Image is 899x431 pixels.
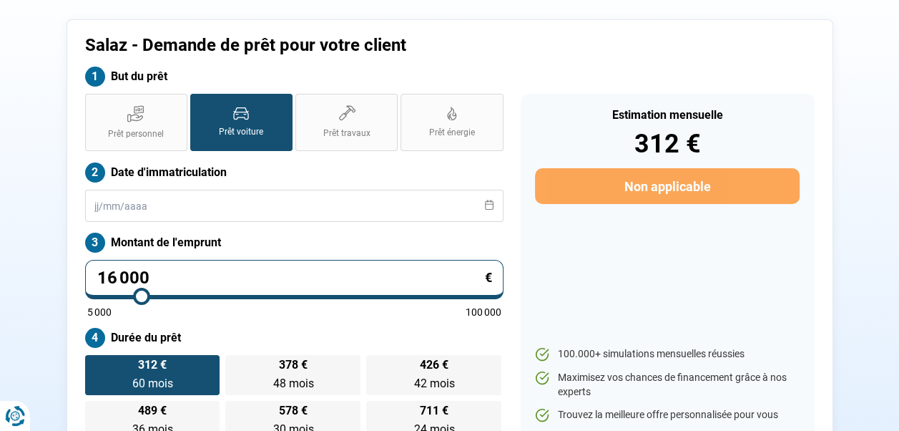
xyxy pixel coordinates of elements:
[85,35,628,56] h1: Salaz - Demande de prêt pour votre client
[85,67,503,87] label: But du prêt
[535,110,799,121] div: Estimation mensuelle
[219,126,263,138] span: Prêt voiture
[535,347,799,362] li: 100.000+ simulations mensuelles réussies
[87,307,112,317] span: 5 000
[279,359,308,371] span: 378 €
[466,307,501,317] span: 100 000
[420,405,448,417] span: 711 €
[485,271,492,284] span: €
[272,377,313,390] span: 48 mois
[138,359,167,371] span: 312 €
[535,131,799,157] div: 312 €
[85,163,503,183] label: Date d'immatriculation
[535,408,799,422] li: Trouvez la meilleure offre personnalisée pour vous
[132,377,172,390] span: 60 mois
[138,405,167,417] span: 489 €
[279,405,308,417] span: 578 €
[413,377,454,390] span: 42 mois
[535,371,799,399] li: Maximisez vos chances de financement grâce à nos experts
[85,328,503,348] label: Durée du prêt
[85,190,503,222] input: jj/mm/aaaa
[323,127,370,140] span: Prêt travaux
[85,233,503,253] label: Montant de l'emprunt
[108,128,164,140] span: Prêt personnel
[420,359,448,371] span: 426 €
[429,127,475,139] span: Prêt énergie
[535,168,799,204] button: Non applicable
